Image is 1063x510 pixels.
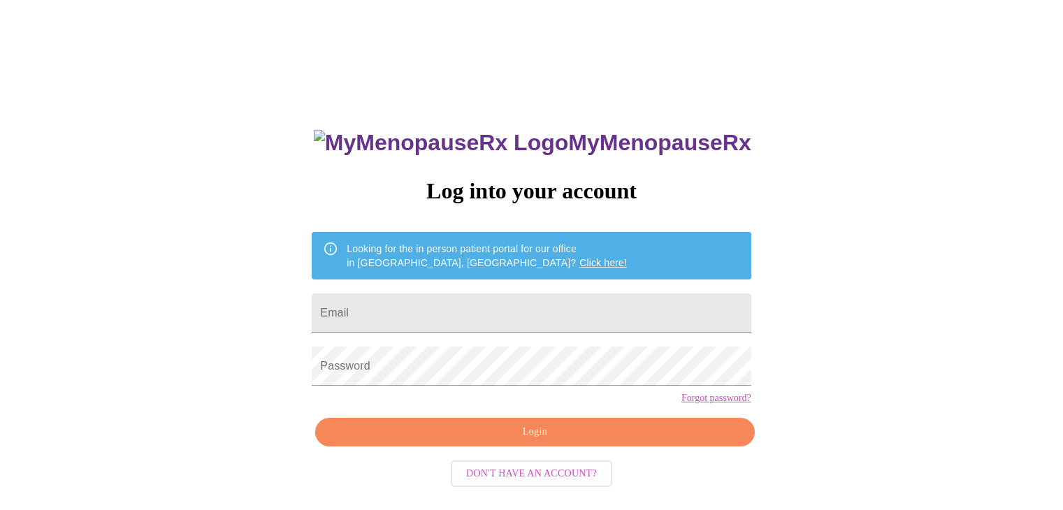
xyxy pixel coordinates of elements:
[312,178,751,204] h3: Log into your account
[347,236,627,275] div: Looking for the in person patient portal for our office in [GEOGRAPHIC_DATA], [GEOGRAPHIC_DATA]?
[579,257,627,268] a: Click here!
[681,393,751,404] a: Forgot password?
[331,423,738,441] span: Login
[314,130,751,156] h3: MyMenopauseRx
[314,130,568,156] img: MyMenopauseRx Logo
[466,465,597,483] span: Don't have an account?
[315,418,754,446] button: Login
[451,460,612,488] button: Don't have an account?
[447,466,616,478] a: Don't have an account?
